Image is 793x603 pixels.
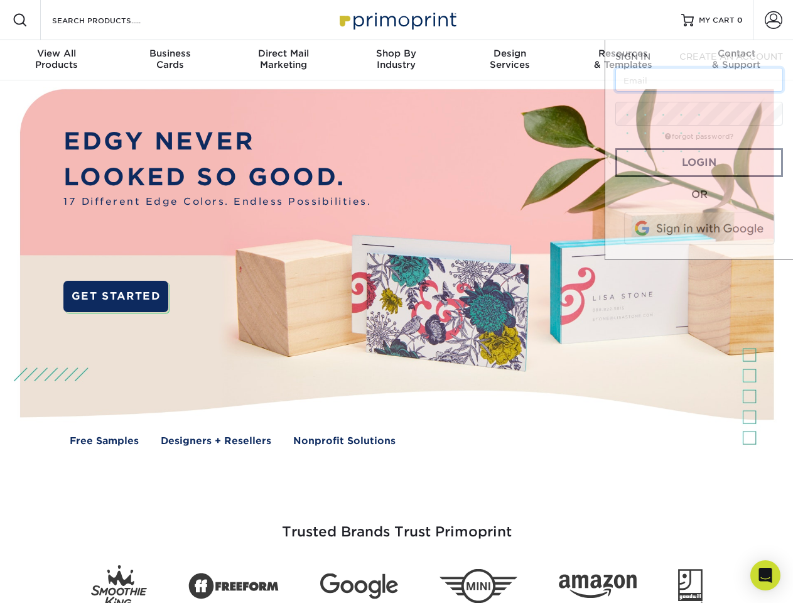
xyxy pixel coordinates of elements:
[70,434,139,448] a: Free Samples
[566,40,679,80] a: Resources& Templates
[227,48,340,59] span: Direct Mail
[320,573,398,599] img: Google
[227,48,340,70] div: Marketing
[113,48,226,59] span: Business
[615,187,783,202] div: OR
[615,148,783,177] a: Login
[453,40,566,80] a: DesignServices
[566,48,679,59] span: Resources
[340,40,453,80] a: Shop ByIndustry
[665,133,733,141] a: forgot password?
[334,6,460,33] img: Primoprint
[737,16,743,24] span: 0
[566,48,679,70] div: & Templates
[615,68,783,92] input: Email
[113,48,226,70] div: Cards
[340,48,453,59] span: Shop By
[113,40,226,80] a: BusinessCards
[678,569,703,603] img: Goodwill
[340,48,453,70] div: Industry
[63,281,168,312] a: GET STARTED
[453,48,566,70] div: Services
[51,13,173,28] input: SEARCH PRODUCTS.....
[615,52,650,62] span: SIGN IN
[227,40,340,80] a: Direct MailMarketing
[559,575,637,599] img: Amazon
[161,434,271,448] a: Designers + Resellers
[293,434,396,448] a: Nonprofit Solutions
[63,160,371,195] p: LOOKED SO GOOD.
[453,48,566,59] span: Design
[699,15,735,26] span: MY CART
[63,195,371,209] span: 17 Different Edge Colors. Endless Possibilities.
[750,560,780,590] div: Open Intercom Messenger
[30,494,764,555] h3: Trusted Brands Trust Primoprint
[679,52,783,62] span: CREATE AN ACCOUNT
[63,124,371,160] p: EDGY NEVER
